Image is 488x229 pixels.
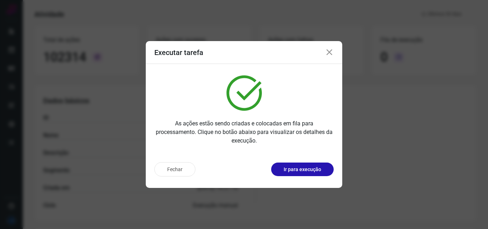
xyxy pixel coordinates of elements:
[154,162,195,176] button: Fechar
[154,119,334,145] p: As ações estão sendo criadas e colocadas em fila para processamento. Clique no botão abaixo para ...
[226,75,262,111] img: verified.svg
[154,48,203,57] h3: Executar tarefa
[284,166,321,173] p: Ir para execução
[271,163,334,176] button: Ir para execução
